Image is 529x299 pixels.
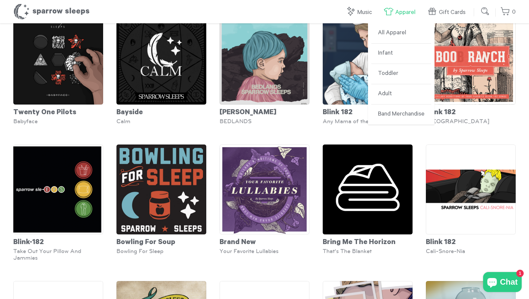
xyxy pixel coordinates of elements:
a: Blink 182 Cali-Snore-Nia [426,145,516,254]
img: BringMeTheHorizon-That_sTheBlanket-Cover_grande.png [323,145,413,234]
div: Your Favorite Lullabies [220,248,309,254]
h1: Sparrow Sleeps [13,3,90,20]
a: Infant [371,44,431,64]
div: Calm [116,118,206,125]
a: Blink-182 Take Out Your Pillow And Jammies [13,145,103,261]
div: That's The Blanket [323,248,413,254]
a: Gift Cards [427,5,469,20]
img: SS-Calm-Cover-1600x1600_grande.png [116,15,206,105]
a: Bowling For Soup Bowling For Sleep [116,145,206,254]
div: Cali-Snore-Nia [426,248,516,254]
div: Twenty One Pilots [13,105,103,118]
div: Bowling For Soup [116,234,206,248]
div: Bowling For Sleep [116,248,206,254]
inbox-online-store-chat: Shopify online store chat [481,272,524,294]
a: Band Merchandise [371,105,431,125]
a: [PERSON_NAME] BEDLANDS [220,15,309,125]
a: Blink 182 [GEOGRAPHIC_DATA] [426,15,516,125]
img: BowlingForSoup-BowlingForSleep-Cover_grande.jpg [116,145,206,234]
div: Bring Me The Horizon [323,234,413,248]
a: Blink 182 Any Mama of the State [323,15,413,125]
div: Blink 182 [426,105,516,118]
a: Brand New Your Favorite Lullabies [220,145,309,254]
div: BEDLANDS [220,118,309,125]
div: [PERSON_NAME] [220,105,309,118]
img: SS-Blink182-Cali-snore-nia-cover-1600x1600-v3_grande.png [426,145,516,234]
div: Babyface [13,118,103,125]
a: Music [346,5,375,20]
a: Bayside Calm [116,15,206,125]
div: [GEOGRAPHIC_DATA] [426,118,516,125]
div: Bayside [116,105,206,118]
a: 0 [500,5,516,19]
div: Blink 182 [426,234,516,248]
img: Blink-182-TakeOutYourPillowandJammies-Cover_grande.png [13,145,103,234]
a: Apparel [384,5,419,20]
a: All Apparel [371,23,431,44]
div: Take Out Your Pillow And Jammies [13,248,103,261]
a: Adult [371,84,431,105]
a: Toddler [371,64,431,84]
img: Halsey-Bedlands-SparrowSleeps-Cover_grande.png [220,15,309,105]
div: Blink-182 [13,234,103,248]
div: Brand New [220,234,309,248]
div: Blink 182 [323,105,413,118]
a: Bring Me The Horizon That's The Blanket [323,145,413,254]
img: Your-Favorite-Lullabies_grande.jpg [220,145,309,234]
img: Blink-182-AnyMamaoftheState-Cover_grande.png [323,15,413,105]
a: Twenty One Pilots Babyface [13,15,103,125]
div: Any Mama of the State [323,118,413,125]
img: Boob-Ranch_grande.jpg [426,15,516,105]
img: TwentyOnePilots-Babyface-Cover-SparrowSleeps_grande.png [13,15,103,105]
input: Submit [479,5,492,18]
